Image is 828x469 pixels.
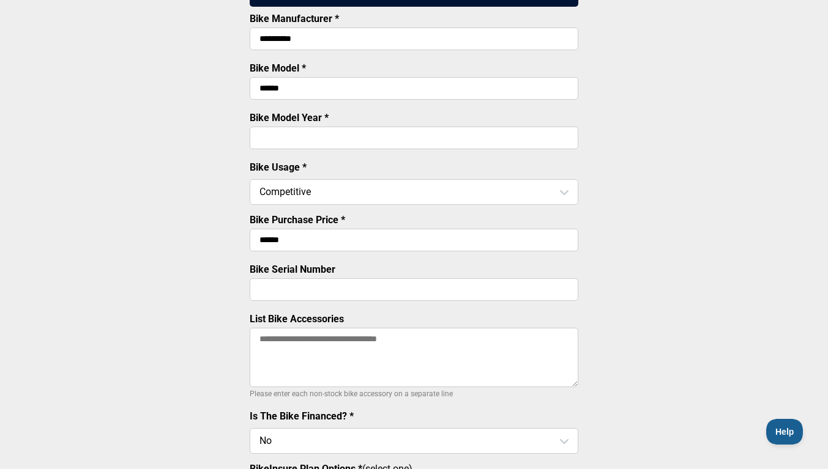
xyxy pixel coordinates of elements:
[250,214,345,226] label: Bike Purchase Price *
[250,386,578,401] p: Please enter each non-stock bike accessory on a separate line
[250,13,339,24] label: Bike Manufacturer *
[250,112,329,124] label: Bike Model Year *
[250,62,306,74] label: Bike Model *
[250,313,344,325] label: List Bike Accessories
[766,419,804,445] iframe: Toggle Customer Support
[250,410,354,422] label: Is The Bike Financed? *
[250,264,335,275] label: Bike Serial Number
[250,161,307,173] label: Bike Usage *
